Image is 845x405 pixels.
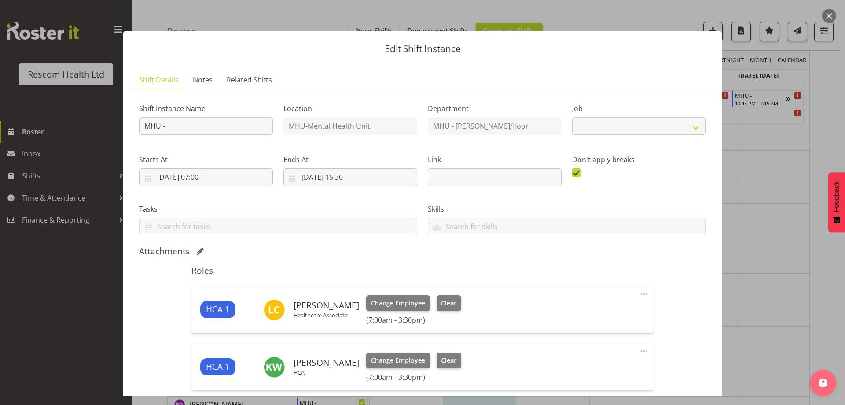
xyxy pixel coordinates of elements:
[366,373,461,382] h6: (7:00am - 3:30pm)
[366,295,430,311] button: Change Employee
[428,204,706,214] label: Skills
[132,44,713,53] p: Edit Shift Instance
[139,246,190,256] h5: Attachments
[572,103,706,114] label: Job
[139,168,273,186] input: Click to select...
[441,298,456,308] span: Clear
[819,379,827,387] img: help-xxl-2.png
[833,181,841,212] span: Feedback
[283,103,417,114] label: Location
[191,265,653,276] h5: Roles
[366,316,461,324] h6: (7:00am - 3:30pm)
[227,74,272,85] span: Related Shifts
[294,369,359,376] p: HCA
[139,103,273,114] label: Shift Instance Name
[366,353,430,368] button: Change Employee
[139,117,273,135] input: Shift Instance Name
[294,358,359,368] h6: [PERSON_NAME]
[428,103,562,114] label: Department
[283,168,417,186] input: Click to select...
[428,219,705,233] input: Search for skills
[428,154,562,165] label: Link
[206,303,230,316] span: HCA 1
[371,298,425,308] span: Change Employee
[828,172,845,232] button: Feedback - Show survey
[441,356,456,365] span: Clear
[371,356,425,365] span: Change Employee
[294,312,359,319] p: Healthcare Associate
[139,74,179,85] span: Shift Details
[437,295,462,311] button: Clear
[193,74,213,85] span: Notes
[283,154,417,165] label: Ends At
[294,301,359,310] h6: [PERSON_NAME]
[206,360,230,373] span: HCA 1
[140,219,417,233] input: Search for tasks
[139,204,417,214] label: Tasks
[264,357,285,378] img: kaye-wishart6896.jpg
[437,353,462,368] button: Clear
[264,299,285,320] img: liz-collett9727.jpg
[139,154,273,165] label: Starts At
[572,154,706,165] label: Don't apply breaks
